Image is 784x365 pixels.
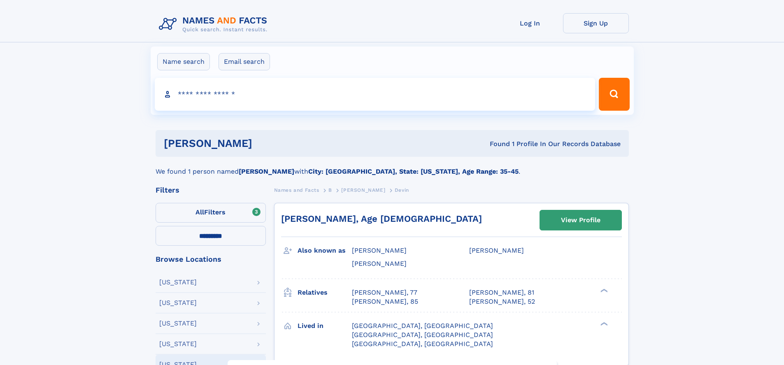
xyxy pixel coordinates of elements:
[159,320,197,327] div: [US_STATE]
[341,187,385,193] span: [PERSON_NAME]
[156,157,629,177] div: We found 1 person named with .
[598,321,608,326] div: ❯
[328,185,332,195] a: B
[298,244,352,258] h3: Also known as
[352,288,417,297] a: [PERSON_NAME], 77
[164,138,371,149] h1: [PERSON_NAME]
[395,187,409,193] span: Devin
[281,214,482,224] a: [PERSON_NAME], Age [DEMOGRAPHIC_DATA]
[239,167,294,175] b: [PERSON_NAME]
[563,13,629,33] a: Sign Up
[599,78,629,111] button: Search Button
[469,246,524,254] span: [PERSON_NAME]
[469,288,534,297] a: [PERSON_NAME], 81
[219,53,270,70] label: Email search
[308,167,519,175] b: City: [GEOGRAPHIC_DATA], State: [US_STATE], Age Range: 35-45
[156,13,274,35] img: Logo Names and Facts
[341,185,385,195] a: [PERSON_NAME]
[352,260,407,267] span: [PERSON_NAME]
[157,53,210,70] label: Name search
[352,297,418,306] a: [PERSON_NAME], 85
[298,286,352,300] h3: Relatives
[469,297,535,306] a: [PERSON_NAME], 52
[159,300,197,306] div: [US_STATE]
[352,322,493,330] span: [GEOGRAPHIC_DATA], [GEOGRAPHIC_DATA]
[561,211,600,230] div: View Profile
[155,78,596,111] input: search input
[159,279,197,286] div: [US_STATE]
[352,331,493,339] span: [GEOGRAPHIC_DATA], [GEOGRAPHIC_DATA]
[195,208,204,216] span: All
[274,185,319,195] a: Names and Facts
[598,288,608,293] div: ❯
[371,139,621,149] div: Found 1 Profile In Our Records Database
[298,319,352,333] h3: Lived in
[159,341,197,347] div: [US_STATE]
[156,203,266,223] label: Filters
[540,210,621,230] a: View Profile
[328,187,332,193] span: B
[352,340,493,348] span: [GEOGRAPHIC_DATA], [GEOGRAPHIC_DATA]
[352,246,407,254] span: [PERSON_NAME]
[497,13,563,33] a: Log In
[156,256,266,263] div: Browse Locations
[156,186,266,194] div: Filters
